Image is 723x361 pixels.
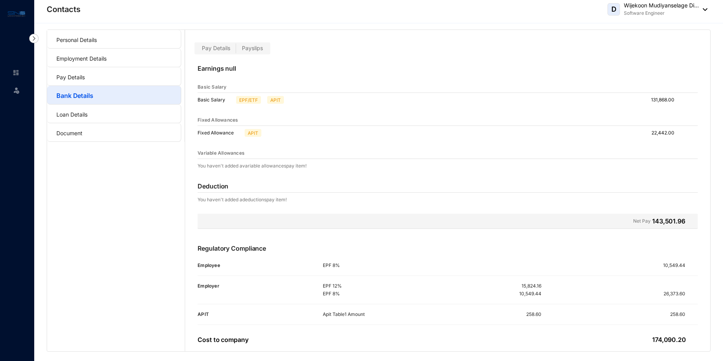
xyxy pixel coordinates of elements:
p: Regulatory Compliance [198,244,698,262]
p: 26,373.60 [663,290,698,298]
p: APIT [198,310,322,318]
p: EPF/ETF [239,96,258,103]
p: 258.60 [670,310,698,318]
p: APIT [248,129,258,136]
p: 174,090.20 [652,335,686,344]
a: Document [56,130,82,136]
img: leave-unselected.2934df6273408c3f84d9.svg [12,86,20,94]
p: 10,549.44 [519,290,541,298]
p: 10,549.44 [663,262,698,269]
p: Software Engineer [624,9,699,17]
p: Earnings null [198,64,698,82]
a: Employment Details [56,55,107,62]
p: You haven't added a deductions pay item! [198,196,287,204]
p: 258.60 [526,310,541,318]
a: Bank Details [56,92,93,99]
img: logo [8,9,25,18]
p: Apit Table1 Amount [323,310,432,318]
span: Pay Details [202,45,230,51]
p: Net Pay [633,216,651,226]
p: Deduction [198,181,228,191]
p: EPF 8% [323,262,432,269]
p: EPF 12% [323,282,432,290]
p: Basic Salary [198,83,226,91]
li: Home [6,65,25,80]
img: nav-icon-right.af6afadce00d159da59955279c43614e.svg [29,34,39,43]
p: 15,824.16 [522,282,541,290]
a: Personal Details [56,37,97,43]
img: home-unselected.a29eae3204392db15eaf.svg [12,69,19,76]
span: Payslips [242,45,263,51]
p: Fixed Allowances [198,116,238,124]
p: 22,442.00 [651,129,681,137]
p: Cost to company [198,335,249,344]
p: Basic Salary [198,96,233,104]
p: Employee [198,262,322,269]
p: Fixed Allowance [198,129,242,137]
p: EPF 8% [323,290,432,298]
p: 143,501.96 [652,216,685,226]
p: 131,868.00 [651,96,681,104]
p: APIT [270,96,281,103]
p: You haven't added a variable allowances pay item! [198,162,306,170]
p: Wijekoon Mudiyanselage Di... [624,2,699,9]
img: dropdown-black.8e83cc76930a90b1a4fdb6d089b7bf3a.svg [699,8,707,11]
a: Pay Details [56,74,85,80]
a: Loan Details [56,111,88,118]
p: Variable Allowances [198,149,245,157]
p: Contacts [47,4,81,15]
span: D [611,6,616,13]
p: Employer [198,282,322,290]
